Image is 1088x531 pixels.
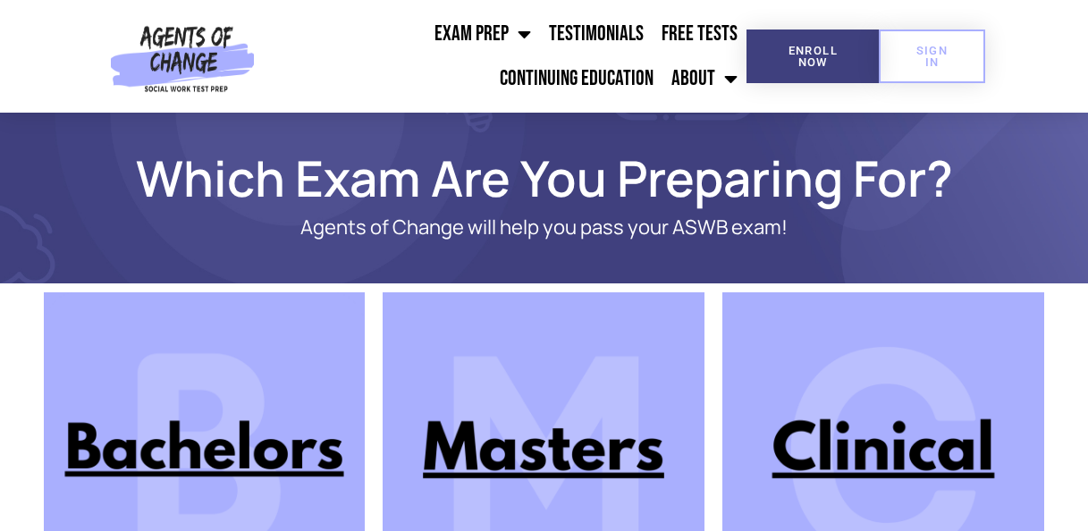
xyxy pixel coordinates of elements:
[491,56,662,101] a: Continuing Education
[879,29,984,83] a: SIGN IN
[426,12,540,56] a: Exam Prep
[653,12,746,56] a: Free Tests
[116,216,972,239] p: Agents of Change will help you pass your ASWB exam!
[907,45,956,68] span: SIGN IN
[775,45,850,68] span: Enroll Now
[262,12,747,101] nav: Menu
[662,56,746,101] a: About
[540,12,653,56] a: Testimonials
[45,157,1043,198] h1: Which Exam Are You Preparing For?
[746,29,879,83] a: Enroll Now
